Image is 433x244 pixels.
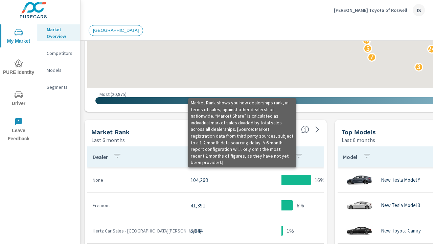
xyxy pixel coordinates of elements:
div: Models [37,65,80,75]
div: Market Overview [37,24,80,41]
p: 16% [315,176,325,184]
p: 104,268 [190,176,234,184]
span: Driver [2,90,35,108]
span: PURE Identity [2,59,35,77]
div: nav menu [0,20,37,145]
a: See more details in report [312,124,323,135]
p: 3 [417,63,420,71]
p: 6% [297,201,304,209]
p: 41,391 [190,201,234,209]
p: Hertz Car Sales - [GEOGRAPHIC_DATA][PERSON_NAME] [93,227,180,234]
p: Segments [47,84,75,90]
p: 7 [370,53,374,61]
p: Share of DMA [258,154,289,160]
img: glamour [346,195,373,216]
p: 1% [287,227,294,235]
p: 5 [366,44,370,53]
button: Make Fullscreen [288,124,298,135]
p: Dealer [93,154,108,160]
p: Most ( 20,875 ) [99,91,127,97]
span: My Market [2,28,35,45]
p: Fremont [93,202,180,209]
p: Last 6 months [342,136,375,144]
div: Competitors [37,48,80,58]
p: New Tesla Model Y [381,177,420,183]
p: New Tesla Model 3 [381,202,420,208]
p: Last 6 months [91,136,125,144]
img: glamour [346,221,373,241]
p: 5,644 [190,227,234,235]
div: IS [413,4,425,16]
h5: Top Models [342,128,376,136]
div: Segments [37,82,80,92]
p: New Toyota Camry [381,228,421,234]
p: Competitors [47,50,75,57]
p: Market Overview [47,26,75,40]
h5: Market Rank [91,128,130,136]
p: Sales [190,154,203,160]
p: Model [343,154,357,160]
p: 10 [363,36,370,44]
img: glamour [346,170,373,190]
p: Models [47,67,75,74]
p: [PERSON_NAME] Toyota of Roswell [334,7,407,13]
span: [GEOGRAPHIC_DATA] [89,28,143,33]
span: Leave Feedback [2,118,35,143]
p: None [93,177,180,183]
